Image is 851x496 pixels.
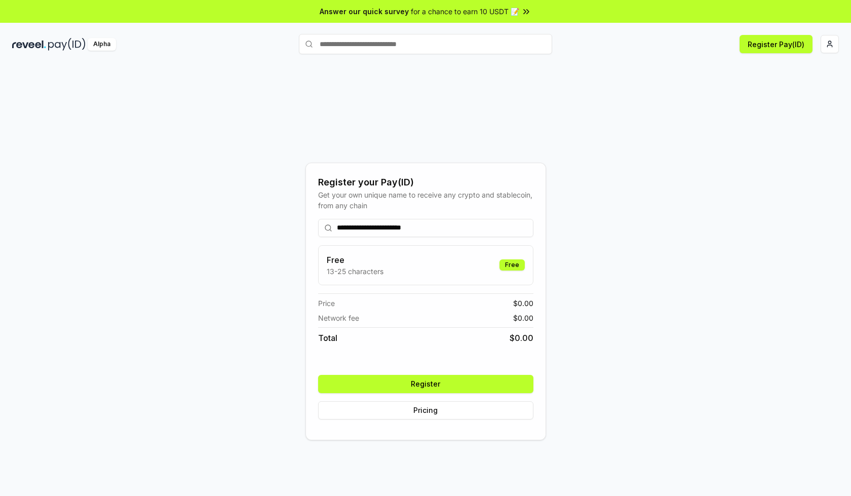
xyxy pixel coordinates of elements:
button: Pricing [318,401,533,419]
div: Alpha [88,38,116,51]
div: Register your Pay(ID) [318,175,533,189]
button: Register [318,375,533,393]
span: Answer our quick survey [320,6,409,17]
span: for a chance to earn 10 USDT 📝 [411,6,519,17]
img: reveel_dark [12,38,46,51]
span: Total [318,332,337,344]
div: Free [499,259,525,271]
img: pay_id [48,38,86,51]
h3: Free [327,254,383,266]
p: 13-25 characters [327,266,383,277]
div: Get your own unique name to receive any crypto and stablecoin, from any chain [318,189,533,211]
span: $ 0.00 [513,313,533,323]
button: Register Pay(ID) [740,35,813,53]
span: Network fee [318,313,359,323]
span: Price [318,298,335,309]
span: $ 0.00 [513,298,533,309]
span: $ 0.00 [510,332,533,344]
